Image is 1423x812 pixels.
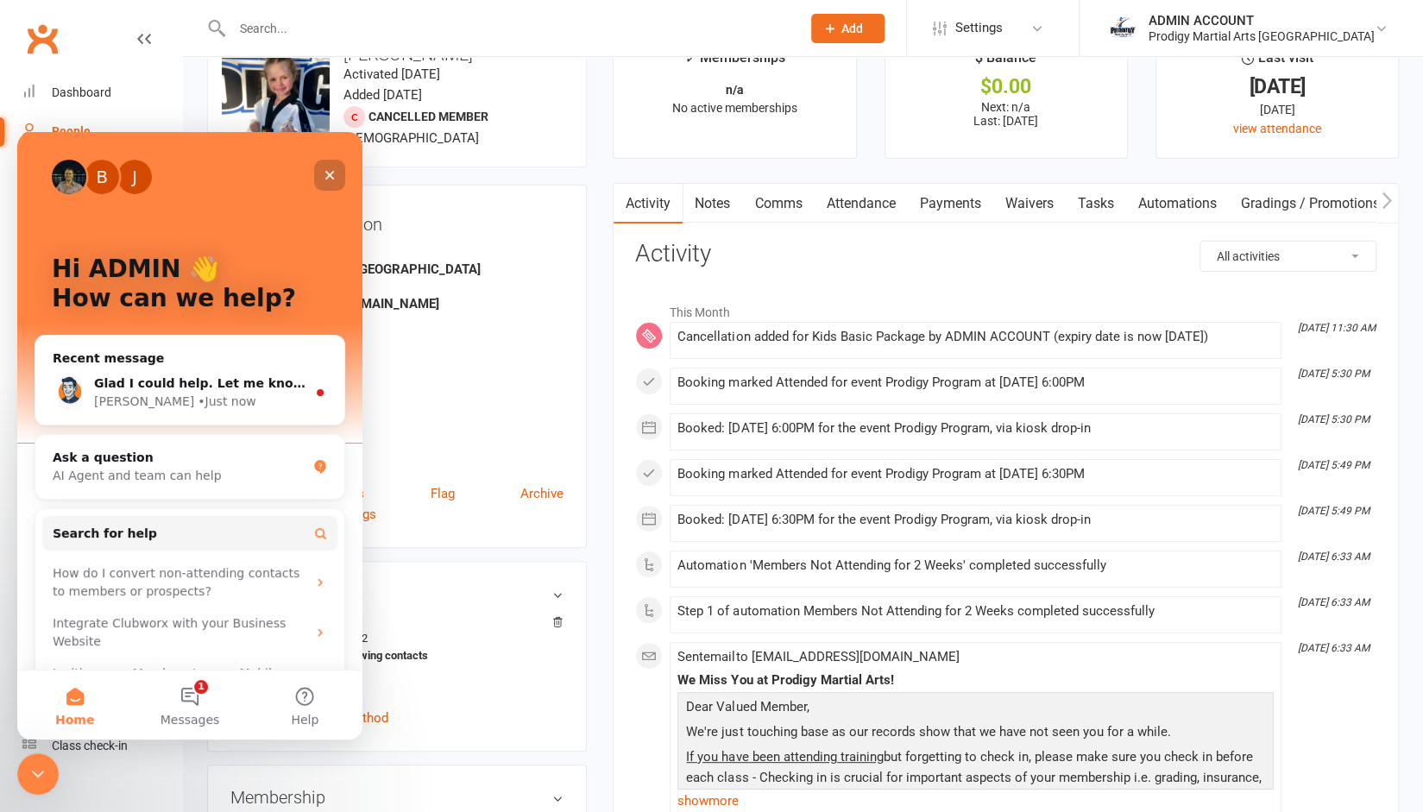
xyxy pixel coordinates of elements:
[35,393,140,411] span: Search for help
[22,727,182,765] a: Class kiosk mode
[77,244,469,258] span: Glad I could help. Let me know if you need anything else.
[25,384,320,419] button: Search for help
[841,22,863,35] span: Add
[35,532,289,569] div: Inviting your Members to your Mobile App
[677,604,1274,619] div: Step 1 of automation Members Not Attending for 2 Weeks completed successfully
[17,132,362,740] iframe: Intercom live chat
[684,50,696,66] i: ✓
[233,316,564,332] div: Mobile Number
[227,16,789,41] input: Search...
[222,45,330,153] img: image1690441282.png
[35,482,289,519] div: Integrate Clubworx with your Business Website
[233,649,555,662] strong: Account shared with following contacts
[22,73,182,112] a: Dashboard
[682,696,1269,721] p: Dear Valued Member,
[233,331,564,347] strong: 0421272942
[742,184,814,223] a: Comms
[25,526,320,576] div: Inviting your Members to your Mobile App
[35,217,310,236] div: Recent message
[1105,11,1140,46] img: thumb_image1686208220.png
[21,17,64,60] a: Clubworx
[233,296,564,312] strong: [EMAIL_ADDRESS][DOMAIN_NAME]
[115,538,230,607] button: Messages
[1125,184,1228,223] a: Automations
[230,584,564,603] h3: Wallet
[230,788,564,807] h3: Membership
[343,87,422,103] time: Added [DATE]
[233,281,564,298] div: Email
[25,475,320,526] div: Integrate Clubworx with your Business Website
[614,184,683,223] a: Activity
[901,78,1111,96] div: $0.00
[1228,184,1391,223] a: Gradings / Promotions
[18,229,327,293] div: Profile image for TobyGlad I could help. Let me know if you need anything else.[PERSON_NAME]•Just...
[52,124,91,138] div: People
[143,582,203,594] span: Messages
[77,261,177,279] div: [PERSON_NAME]
[297,28,328,59] div: Close
[1241,47,1313,78] div: Last visit
[35,335,289,353] div: AI Agent and team can help
[672,101,797,115] span: No active memberships
[992,184,1065,223] a: Waivers
[1172,100,1382,119] div: [DATE]
[1149,13,1375,28] div: ADMIN ACCOUNT
[635,241,1376,268] h3: Activity
[22,112,182,151] a: People
[811,14,885,43] button: Add
[52,85,111,99] div: Dashboard
[1298,368,1369,380] i: [DATE] 5:30 PM
[233,366,564,381] strong: [STREET_ADDRESS]
[677,558,1274,573] div: Automation 'Members Not Attending for 2 Weeks' completed successfully
[1149,28,1375,44] div: Prodigy Martial Arts [GEOGRAPHIC_DATA]
[1298,459,1369,471] i: [DATE] 5:49 PM
[1298,505,1369,517] i: [DATE] 5:49 PM
[17,753,59,795] iframe: Intercom live chat
[52,739,128,752] div: Class check-in
[233,619,555,632] strong: Bank account
[683,184,742,223] a: Notes
[677,649,959,664] span: Sent email to [EMAIL_ADDRESS][DOMAIN_NAME]
[230,208,564,234] h3: Contact information
[684,47,785,79] div: Memberships
[1065,184,1125,223] a: Tasks
[677,673,1274,688] div: We Miss You at Prodigy Martial Arts!
[35,432,289,469] div: How do I convert non-attending contacts to members or prospects?
[274,582,301,594] span: Help
[230,538,345,607] button: Help
[686,749,883,765] u: If you have been attending training
[682,721,1269,746] p: We're just touching base as our records show that we have not seen you for a while.
[233,351,564,368] div: Address
[955,9,1003,47] span: Settings
[233,261,564,277] strong: Prodigy Martial Arts [GEOGRAPHIC_DATA]
[907,184,992,223] a: Payments
[233,400,564,416] strong: [DATE]
[368,110,488,123] span: Cancelled member
[233,454,564,469] strong: [DATE]
[1298,551,1369,563] i: [DATE] 6:33 AM
[35,243,70,278] img: Profile image for Toby
[431,483,455,504] a: Flag
[901,100,1111,128] p: Next: n/a Last: [DATE]
[35,317,289,335] div: Ask a question
[233,247,564,263] div: Owner
[233,386,564,402] div: Date of Birth
[520,483,564,504] a: Archive
[726,83,744,97] strong: n/a
[677,421,1274,436] div: Booked: [DATE] 6:00PM for the event Prodigy Program, via kiosk drop-in
[1298,322,1376,334] i: [DATE] 11:30 AM
[233,439,564,456] div: Joined Date
[17,203,328,293] div: Recent messageProfile image for TobyGlad I could help. Let me know if you need anything else.[PER...
[230,616,564,703] li: [PERSON_NAME]
[38,582,77,594] span: Home
[677,330,1274,344] div: Cancellation added for Kids Basic Package by ADMIN ACCOUNT (expiry date is now [DATE])
[814,184,907,223] a: Attendance
[180,261,238,279] div: • Just now
[1298,413,1369,425] i: [DATE] 5:30 PM
[677,467,1274,482] div: Booking marked Attended for event Prodigy Program at [DATE] 6:30PM
[343,130,479,146] span: [DEMOGRAPHIC_DATA]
